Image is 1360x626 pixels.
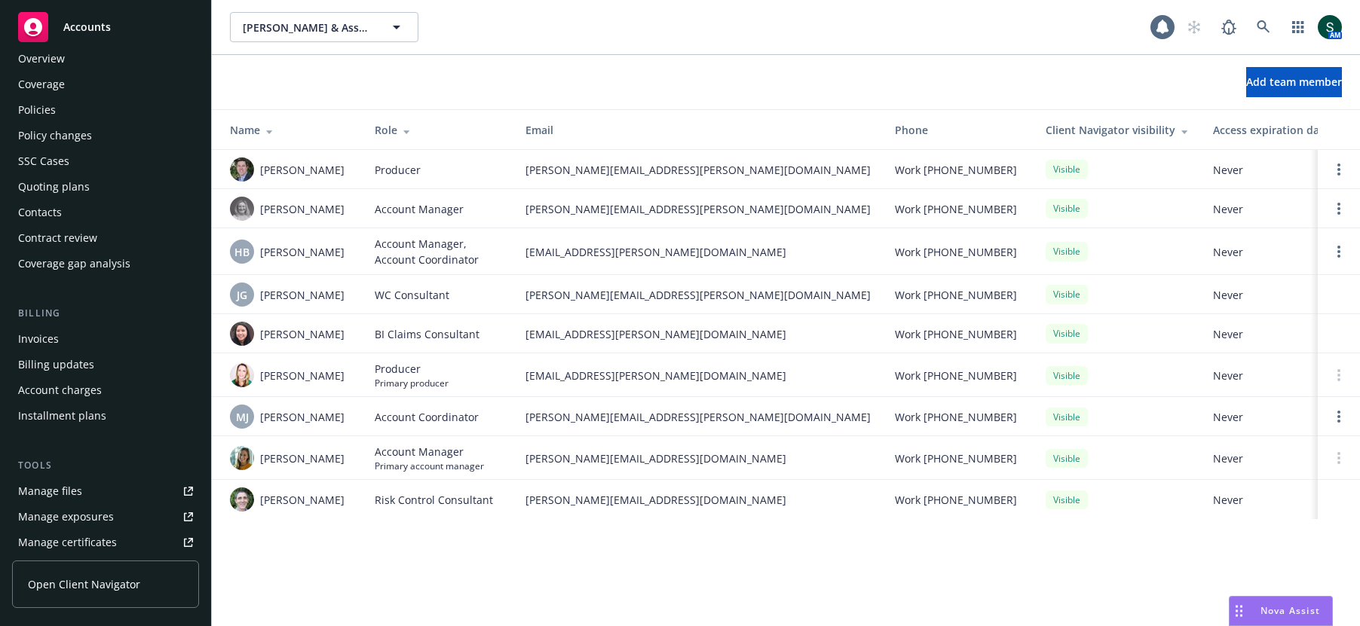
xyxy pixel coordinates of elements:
span: Work [PHONE_NUMBER] [895,244,1017,260]
a: Accounts [12,6,199,48]
span: Work [PHONE_NUMBER] [895,492,1017,508]
div: Visible [1046,160,1088,179]
span: [PERSON_NAME] [260,492,345,508]
span: Risk Control Consultant [375,492,493,508]
div: Coverage [18,72,65,96]
div: Billing updates [18,353,94,377]
div: Visible [1046,199,1088,218]
a: Billing updates [12,353,199,377]
a: Manage exposures [12,505,199,529]
div: Visible [1046,285,1088,304]
div: Manage certificates [18,530,117,554]
div: Drag to move [1230,597,1248,625]
div: Coverage gap analysis [18,252,130,276]
span: Producer [375,361,449,377]
span: Never [1213,409,1355,425]
span: Work [PHONE_NUMBER] [895,162,1017,178]
span: Never [1213,492,1355,508]
a: Switch app [1283,12,1313,42]
a: Open options [1330,200,1348,218]
div: Name [230,122,351,138]
span: [PERSON_NAME][EMAIL_ADDRESS][PERSON_NAME][DOMAIN_NAME] [525,201,871,217]
img: photo [230,197,254,221]
span: [PERSON_NAME] [260,450,345,466]
div: Quoting plans [18,175,90,199]
span: Producer [375,162,421,178]
a: Policies [12,98,199,122]
img: photo [230,363,254,387]
div: Contract review [18,226,97,250]
span: Never [1213,287,1355,303]
span: HB [234,244,250,260]
span: [PERSON_NAME][EMAIL_ADDRESS][PERSON_NAME][DOMAIN_NAME] [525,162,871,178]
span: [EMAIL_ADDRESS][PERSON_NAME][DOMAIN_NAME] [525,326,871,342]
span: WC Consultant [375,287,449,303]
img: photo [230,322,254,346]
div: Client Navigator visibility [1046,122,1189,138]
span: [PERSON_NAME][EMAIL_ADDRESS][PERSON_NAME][DOMAIN_NAME] [525,409,871,425]
img: photo [230,157,254,182]
div: Visible [1046,408,1088,426]
span: Never [1213,201,1355,217]
span: Never [1213,368,1355,383]
a: Coverage gap analysis [12,252,199,276]
div: Manage exposures [18,505,114,529]
span: [PERSON_NAME] [260,162,345,178]
div: Tools [12,458,199,473]
span: JG [237,287,247,303]
a: Invoices [12,327,199,351]
img: photo [1318,15,1342,39]
span: [PERSON_NAME] [260,244,345,260]
button: Nova Assist [1229,596,1333,626]
div: Visible [1046,449,1088,468]
a: SSC Cases [12,149,199,173]
span: [PERSON_NAME] [260,368,345,383]
span: Work [PHONE_NUMBER] [895,368,1017,383]
span: Work [PHONE_NUMBER] [895,287,1017,303]
a: Report a Bug [1214,12,1244,42]
span: [PERSON_NAME][EMAIL_ADDRESS][DOMAIN_NAME] [525,492,871,508]
span: Account Coordinator [375,409,479,425]
span: Add team member [1246,75,1342,89]
div: Visible [1046,366,1088,385]
span: MJ [236,409,249,425]
a: Open options [1330,160,1348,179]
div: Role [375,122,501,138]
div: Installment plans [18,404,106,428]
span: Account Manager, Account Coordinator [375,236,501,267]
a: Policy changes [12,124,199,148]
span: Work [PHONE_NUMBER] [895,409,1017,425]
a: Overview [12,47,199,71]
div: Email [525,122,871,138]
span: Nova Assist [1260,604,1320,617]
img: photo [230,487,254,511]
span: Never [1213,450,1355,466]
span: Work [PHONE_NUMBER] [895,450,1017,466]
span: Account Manager [375,444,484,460]
a: Open options [1330,243,1348,261]
span: Primary account manager [375,460,484,472]
a: Contract review [12,226,199,250]
div: Overview [18,47,65,71]
span: [PERSON_NAME] & Associates, Inc. [243,20,373,35]
span: Open Client Navigator [28,576,140,592]
a: Manage files [12,479,199,503]
span: [PERSON_NAME] [260,287,345,303]
div: Invoices [18,327,59,351]
span: [PERSON_NAME] [260,326,345,342]
div: Policies [18,98,56,122]
span: [EMAIL_ADDRESS][PERSON_NAME][DOMAIN_NAME] [525,368,871,383]
img: photo [230,446,254,470]
div: Account charges [18,378,102,402]
a: Start snowing [1179,12,1209,42]
a: Quoting plans [12,175,199,199]
a: Open options [1330,408,1348,426]
span: [EMAIL_ADDRESS][PERSON_NAME][DOMAIN_NAME] [525,244,871,260]
span: [PERSON_NAME] [260,409,345,425]
span: [PERSON_NAME][EMAIL_ADDRESS][PERSON_NAME][DOMAIN_NAME] [525,287,871,303]
span: Primary producer [375,377,449,389]
div: Visible [1046,324,1088,343]
button: [PERSON_NAME] & Associates, Inc. [230,12,418,42]
div: Manage files [18,479,82,503]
